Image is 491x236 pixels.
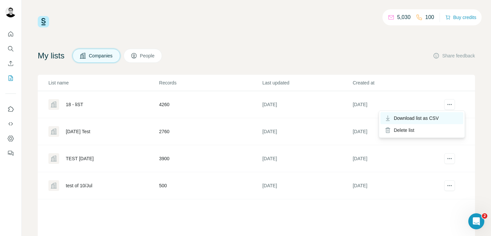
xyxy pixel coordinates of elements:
div: 18 - liST [66,101,83,108]
button: actions [444,153,455,164]
img: Surfe Logo [38,16,49,27]
td: [DATE] [262,145,352,172]
td: 3900 [159,145,262,172]
img: Avatar [5,7,16,17]
h4: My lists [38,50,64,61]
iframe: Intercom live chat [468,213,484,229]
td: 500 [159,172,262,199]
p: Created at [353,79,442,86]
td: [DATE] [262,118,352,145]
td: 2760 [159,118,262,145]
button: My lists [5,72,16,84]
button: Dashboard [5,133,16,145]
td: [DATE] [352,145,443,172]
td: [DATE] [262,91,352,118]
p: List name [48,79,158,86]
button: Enrich CSV [5,57,16,69]
td: [DATE] [352,118,443,145]
button: Feedback [5,147,16,159]
td: [DATE] [352,91,443,118]
button: Buy credits [445,13,476,22]
span: People [140,52,155,59]
div: TEST [DATE] [66,155,94,162]
p: Records [159,79,262,86]
td: 4260 [159,91,262,118]
div: Delete list [380,124,463,136]
div: test of 10/Jul [66,182,92,189]
div: [DATE] Test [66,128,90,135]
p: Last updated [262,79,352,86]
p: 5,030 [397,13,411,21]
span: Download list as CSV [394,115,439,122]
span: 2 [482,213,487,219]
button: Share feedback [433,52,475,59]
button: Search [5,43,16,55]
p: 100 [425,13,434,21]
span: Companies [89,52,113,59]
button: Use Surfe API [5,118,16,130]
button: actions [444,180,455,191]
td: [DATE] [262,172,352,199]
button: Use Surfe on LinkedIn [5,103,16,115]
button: actions [444,99,455,110]
td: [DATE] [352,172,443,199]
button: Quick start [5,28,16,40]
